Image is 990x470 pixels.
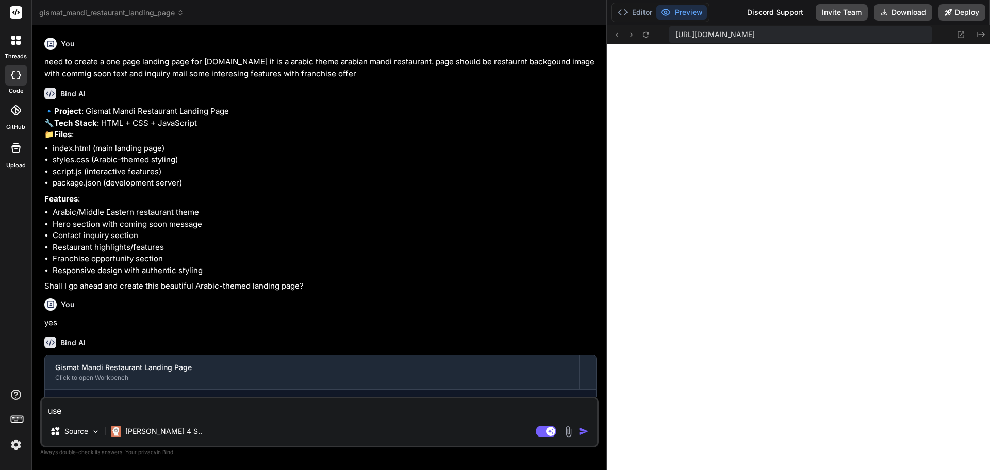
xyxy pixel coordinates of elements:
[44,317,597,329] p: yes
[579,426,589,437] img: icon
[6,123,25,131] label: GitHub
[61,299,75,310] h6: You
[53,230,597,242] li: Contact inquiry section
[53,207,597,219] li: Arabic/Middle Eastern restaurant theme
[53,166,597,178] li: script.js (interactive features)
[54,118,97,128] strong: Tech Stack
[125,426,202,437] p: [PERSON_NAME] 4 S..
[39,8,184,18] span: gismat_mandi_restaurant_landing_page
[53,219,597,230] li: Hero section with coming soon message
[42,398,597,417] textarea: use
[44,280,597,292] p: Shall I go ahead and create this beautiful Arabic-themed landing page?
[741,4,810,21] div: Discord Support
[111,426,121,437] img: Claude 4 Sonnet
[55,374,569,382] div: Click to open Workbench
[874,4,932,21] button: Download
[54,106,81,116] strong: Project
[44,56,597,79] p: need to create a one page landing page for [DOMAIN_NAME] it is a arabic theme arabian mandi resta...
[9,87,23,95] label: code
[675,29,755,40] span: [URL][DOMAIN_NAME]
[54,129,72,139] strong: Files
[5,52,27,61] label: threads
[60,89,86,99] h6: Bind AI
[656,5,707,20] button: Preview
[938,4,985,21] button: Deploy
[53,242,597,254] li: Restaurant highlights/features
[53,154,597,166] li: styles.css (Arabic-themed styling)
[53,177,597,189] li: package.json (development server)
[91,427,100,436] img: Pick Models
[40,447,599,457] p: Always double-check its answers. Your in Bind
[53,265,597,277] li: Responsive design with authentic styling
[44,106,597,141] p: 🔹 : Gismat Mandi Restaurant Landing Page 🔧 : HTML + CSS + JavaScript 📁 :
[44,194,78,204] strong: Features
[44,193,597,205] p: :
[45,355,579,389] button: Gismat Mandi Restaurant Landing PageClick to open Workbench
[614,5,656,20] button: Editor
[60,338,86,348] h6: Bind AI
[138,449,157,455] span: privacy
[7,436,25,454] img: settings
[816,4,868,21] button: Invite Team
[53,253,597,265] li: Franchise opportunity section
[53,143,597,155] li: index.html (main landing page)
[61,39,75,49] h6: You
[563,426,574,438] img: attachment
[64,426,88,437] p: Source
[55,362,569,373] div: Gismat Mandi Restaurant Landing Page
[6,161,26,170] label: Upload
